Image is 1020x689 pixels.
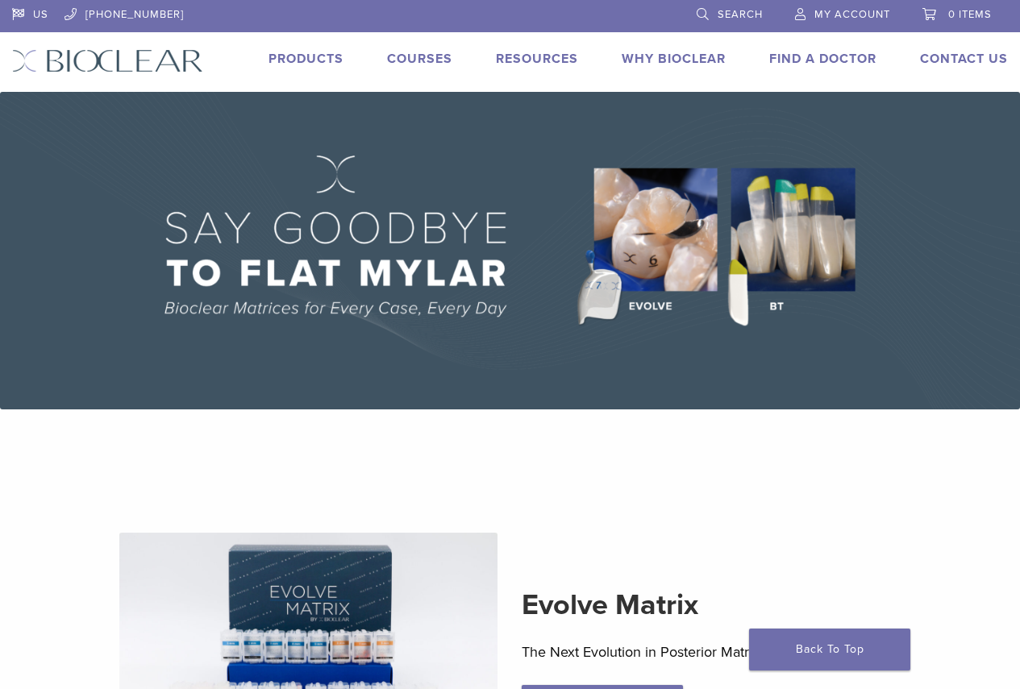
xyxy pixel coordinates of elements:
a: Back To Top [749,629,910,670]
p: The Next Evolution in Posterior Matrices [522,640,901,664]
span: Search [718,8,763,21]
h2: Evolve Matrix [522,586,901,625]
a: Courses [387,51,452,67]
span: 0 items [948,8,992,21]
a: Contact Us [920,51,1008,67]
a: Find A Doctor [769,51,876,67]
img: Bioclear [12,49,203,73]
span: My Account [814,8,890,21]
a: Resources [496,51,578,67]
a: Why Bioclear [622,51,726,67]
a: Products [269,51,343,67]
